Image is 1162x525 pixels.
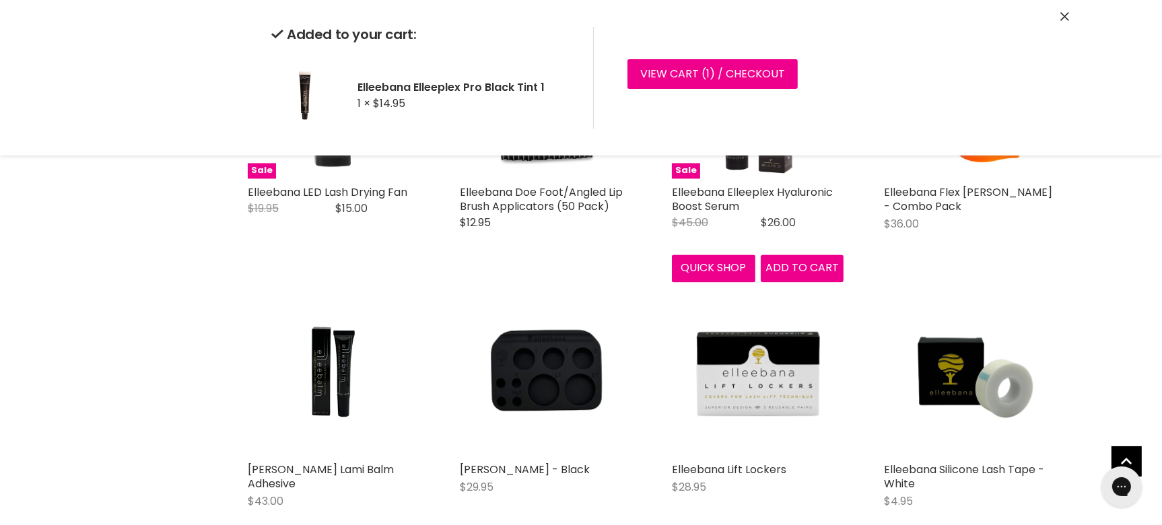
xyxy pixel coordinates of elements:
a: Elleebana Doe Foot/Angled Lip Brush Applicators (50 Pack) [460,184,623,214]
h2: Added to your cart: [271,27,572,42]
button: Add to cart [761,254,844,281]
img: Elleebana Lift Lockers [672,284,844,456]
a: Elleebana Lift Lockers Elleebana Lift Lockers [672,284,844,456]
img: Elleebana Elleeplex Pro Black Tint 1 [271,61,339,129]
span: $36.00 [884,216,919,232]
a: Elleebana Silicone Lash Tape - White Elleebana Silicone Lash Tape - White [884,284,1056,456]
a: View cart (1) / Checkout [627,59,798,89]
a: [PERSON_NAME] Lami Balm Adhesive [248,462,394,491]
button: Quick shop [672,254,755,281]
a: Elleebana LED Lash Drying Fan [248,184,407,200]
img: Elleebana Silicone Lash Tape - White [884,284,1056,456]
a: Elleebana Silicone Lash Tape - White [884,462,1044,491]
span: $15.00 [336,201,368,216]
span: $26.00 [761,215,796,230]
span: Sale [672,163,700,178]
span: $29.95 [460,479,493,495]
button: Close [1060,10,1069,24]
span: $14.95 [373,96,405,111]
span: $43.00 [248,493,283,509]
a: [PERSON_NAME] - Black [460,462,590,477]
iframe: Gorgias live chat messenger [1095,462,1149,512]
a: Elleebana Elleebalm Lami Balm Adhesive Elleebana Elleebalm Lami Balm Adhesive [248,284,419,456]
span: $28.95 [672,479,706,495]
h2: Elleebana Elleeplex Pro Black Tint 1 [357,80,572,94]
span: $45.00 [672,215,708,230]
span: $12.95 [460,215,491,230]
img: Elleebana ElleePalette - Black [460,284,631,456]
a: Elleebana Elleeplex Hyaluronic Boost Serum [672,184,833,214]
span: 1 [706,66,710,81]
img: Elleebana Elleebalm Lami Balm Adhesive [277,284,391,456]
span: 1 × [357,96,370,111]
span: Sale [248,163,276,178]
a: Elleebana ElleePalette - Black Elleebana ElleePalette - Black [460,284,631,456]
span: $4.95 [884,493,913,509]
a: Elleebana Flex [PERSON_NAME] - Combo Pack [884,184,1052,214]
span: $19.95 [248,201,279,216]
a: Elleebana Lift Lockers [672,462,786,477]
span: Add to cart [765,260,839,275]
